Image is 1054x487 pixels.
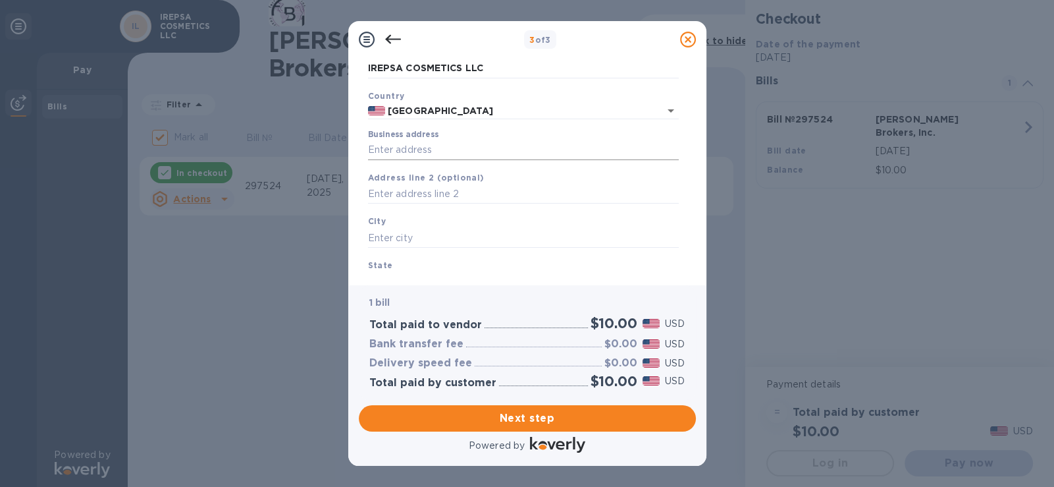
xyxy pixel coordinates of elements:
img: US [368,106,386,115]
h3: Total paid to vendor [369,319,482,331]
b: 1 bill [369,297,390,308]
input: Enter address [368,140,679,160]
b: City [368,216,386,226]
input: Enter state [368,272,679,292]
button: Next step [359,405,696,432]
b: of 3 [529,35,551,45]
b: State [368,260,393,270]
p: USD [665,317,685,331]
img: USD [643,319,660,328]
img: Logo [530,437,585,453]
img: USD [643,339,660,349]
input: Enter address line 2 [368,185,679,204]
p: Powered by [469,439,525,453]
b: Country [368,91,405,101]
input: Select country [385,103,641,119]
p: USD [665,337,685,351]
img: USD [643,376,660,386]
img: USD [643,358,660,368]
h3: $0.00 [604,357,637,370]
h3: $0.00 [604,338,637,351]
h3: Delivery speed fee [369,357,472,370]
span: 3 [529,35,535,45]
p: USD [665,357,685,370]
h2: $10.00 [591,315,637,331]
input: Enter city [368,228,679,248]
span: Next step [369,411,685,426]
h3: Total paid by customer [369,377,496,389]
h3: Bank transfer fee [369,338,463,351]
p: USD [665,374,685,388]
button: Open [662,101,680,120]
b: Address line 2 (optional) [368,173,485,183]
label: Business address [368,131,438,139]
h2: $10.00 [591,373,637,389]
input: Enter legal business name [368,59,679,78]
